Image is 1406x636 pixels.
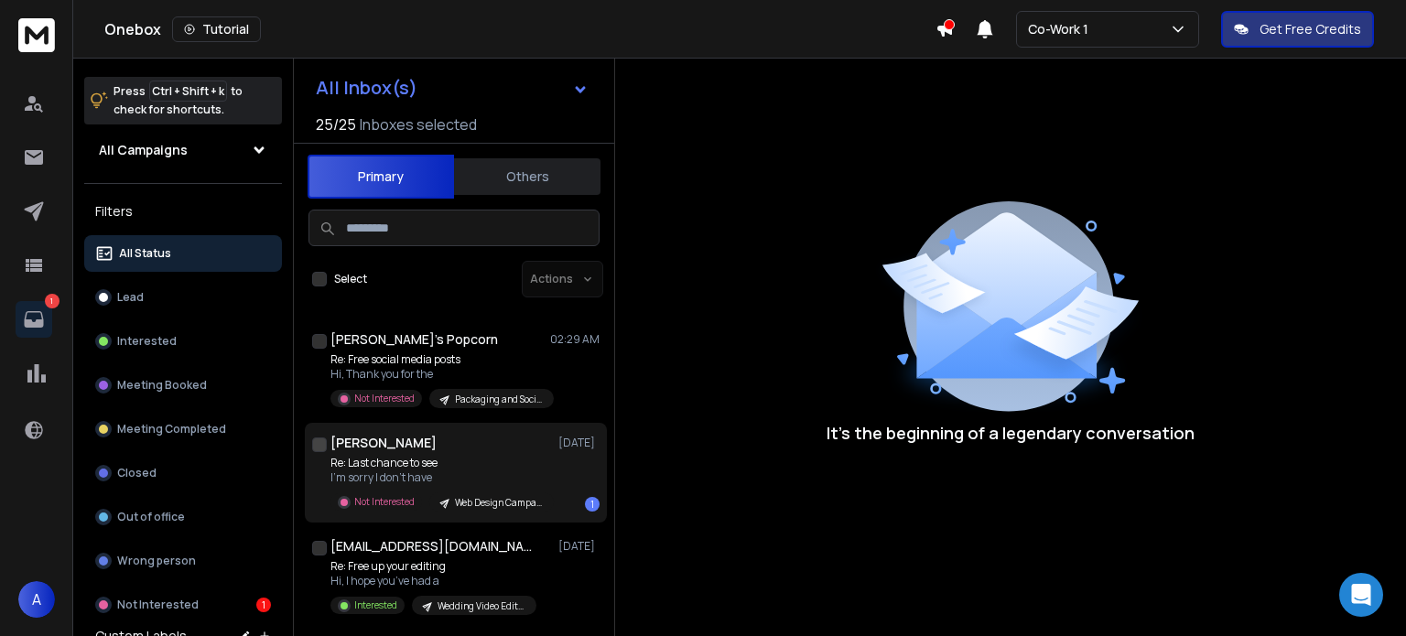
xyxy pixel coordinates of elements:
button: All Inbox(s) [301,70,603,106]
button: All Status [84,235,282,272]
button: Primary [308,155,454,199]
button: Closed [84,455,282,491]
span: 25 / 25 [316,113,356,135]
p: Hi, Thank you for the [330,367,550,382]
p: Lead [117,290,144,305]
p: Not Interested [354,392,415,405]
p: Packaging and Social Media Design [455,393,543,406]
button: A [18,581,55,618]
p: [DATE] [558,436,600,450]
span: Ctrl + Shift + k [149,81,227,102]
button: Others [454,156,600,197]
p: Meeting Completed [117,422,226,437]
p: Not Interested [117,598,199,612]
p: Wrong person [117,554,196,568]
button: Tutorial [172,16,261,42]
button: Lead [84,279,282,316]
p: Closed [117,466,157,480]
p: Interested [117,334,177,349]
p: 02:29 AM [550,332,600,347]
p: All Status [119,246,171,261]
p: Re: Free social media posts [330,352,550,367]
p: [DATE] [558,539,600,554]
p: I’m sorry I don’t have [330,470,550,485]
p: Meeting Booked [117,378,207,393]
h1: [PERSON_NAME]'s Popcorn [330,330,498,349]
p: Co-Work 1 [1028,20,1096,38]
h1: All Inbox(s) [316,79,417,97]
button: All Campaigns [84,132,282,168]
h1: [EMAIL_ADDRESS][DOMAIN_NAME] [330,537,532,555]
a: 1 [16,301,52,338]
button: Out of office [84,499,282,535]
label: Select [334,272,367,286]
p: Web Design Campaign [455,496,543,510]
p: Re: Free up your editing [330,559,536,574]
h3: Filters [84,199,282,224]
button: Not Interested1 [84,587,282,623]
p: Press to check for shortcuts. [114,82,243,119]
div: Onebox [104,16,936,42]
p: Interested [354,598,397,612]
button: Meeting Completed [84,411,282,447]
p: Hi, I hope you’ve had a [330,574,536,588]
p: 1 [45,294,59,308]
button: Get Free Credits [1221,11,1374,48]
button: Wrong person [84,543,282,579]
h1: All Campaigns [99,141,188,159]
div: 1 [256,598,271,612]
button: Interested [84,323,282,360]
p: Not Interested [354,495,415,509]
p: Out of office [117,510,185,524]
p: It’s the beginning of a legendary conversation [827,420,1195,446]
p: Get Free Credits [1260,20,1361,38]
div: Open Intercom Messenger [1339,573,1383,617]
p: Wedding Video Editing [438,599,525,613]
button: Meeting Booked [84,367,282,404]
h3: Inboxes selected [360,113,477,135]
h1: [PERSON_NAME] [330,434,437,452]
p: Re: Last chance to see [330,456,550,470]
div: 1 [585,497,600,512]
